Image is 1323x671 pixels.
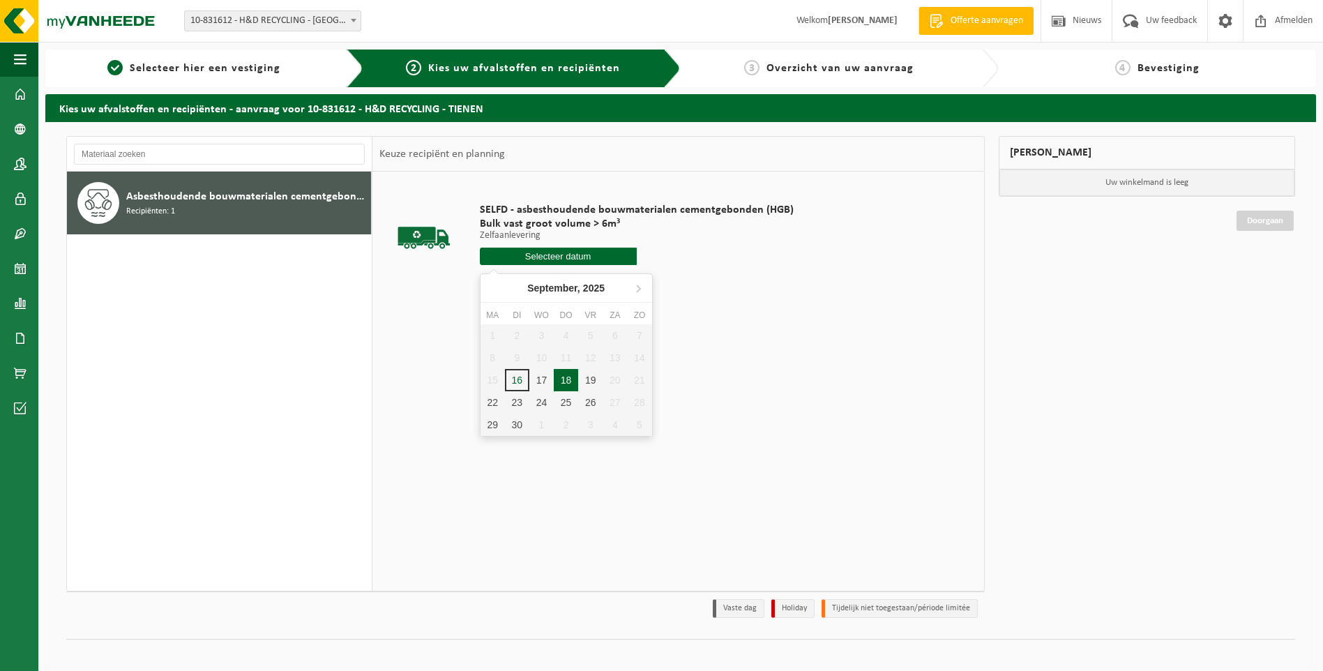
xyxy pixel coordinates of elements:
[505,369,529,391] div: 16
[578,391,603,414] div: 26
[480,217,794,231] span: Bulk vast groot volume > 6m³
[918,7,1034,35] a: Offerte aanvragen
[554,369,578,391] div: 18
[529,391,554,414] div: 24
[554,391,578,414] div: 25
[130,63,280,74] span: Selecteer hier een vestiging
[554,414,578,436] div: 2
[372,137,512,172] div: Keuze recipiënt en planning
[999,169,1295,196] p: Uw winkelmand is leeg
[744,60,759,75] span: 3
[480,203,794,217] span: SELFD - asbesthoudende bouwmaterialen cementgebonden (HGB)
[583,283,605,293] i: 2025
[481,391,505,414] div: 22
[603,308,627,322] div: za
[505,414,529,436] div: 30
[184,10,361,31] span: 10-831612 - H&D RECYCLING - TIENEN
[67,172,372,234] button: Asbesthoudende bouwmaterialen cementgebonden (hechtgebonden) Recipiënten: 1
[1137,63,1200,74] span: Bevestiging
[822,599,978,618] li: Tijdelijk niet toegestaan/période limitée
[529,414,554,436] div: 1
[529,369,554,391] div: 17
[522,277,610,299] div: September,
[947,14,1027,28] span: Offerte aanvragen
[529,308,554,322] div: wo
[185,11,361,31] span: 10-831612 - H&D RECYCLING - TIENEN
[1237,211,1294,231] a: Doorgaan
[74,144,365,165] input: Materiaal zoeken
[480,231,794,241] p: Zelfaanlevering
[627,308,651,322] div: zo
[107,60,123,75] span: 1
[766,63,914,74] span: Overzicht van uw aanvraag
[406,60,421,75] span: 2
[999,136,1296,169] div: [PERSON_NAME]
[713,599,764,618] li: Vaste dag
[428,63,620,74] span: Kies uw afvalstoffen en recipiënten
[578,414,603,436] div: 3
[52,60,335,77] a: 1Selecteer hier een vestiging
[1115,60,1131,75] span: 4
[578,369,603,391] div: 19
[828,15,898,26] strong: [PERSON_NAME]
[505,308,529,322] div: di
[126,205,175,218] span: Recipiënten: 1
[771,599,815,618] li: Holiday
[481,308,505,322] div: ma
[126,188,368,205] span: Asbesthoudende bouwmaterialen cementgebonden (hechtgebonden)
[505,391,529,414] div: 23
[578,308,603,322] div: vr
[480,248,637,265] input: Selecteer datum
[554,308,578,322] div: do
[45,94,1316,121] h2: Kies uw afvalstoffen en recipiënten - aanvraag voor 10-831612 - H&D RECYCLING - TIENEN
[481,414,505,436] div: 29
